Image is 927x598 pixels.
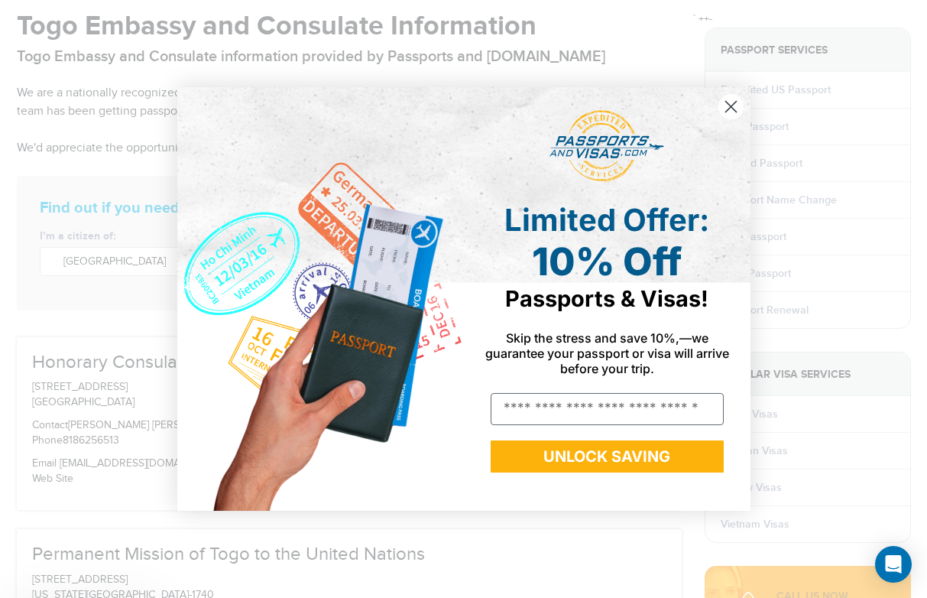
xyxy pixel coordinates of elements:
button: UNLOCK SAVING [491,440,724,473]
img: passports and visas [549,110,664,182]
div: Open Intercom Messenger [875,546,912,583]
span: Passports & Visas! [505,285,708,312]
button: Close dialog [718,93,744,120]
span: Limited Offer: [504,201,709,239]
img: de9cda0d-0715-46ca-9a25-073762a91ba7.png [177,87,464,510]
span: Skip the stress and save 10%,—we guarantee your passport or visa will arrive before your trip. [485,330,729,376]
span: 10% Off [532,239,682,284]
